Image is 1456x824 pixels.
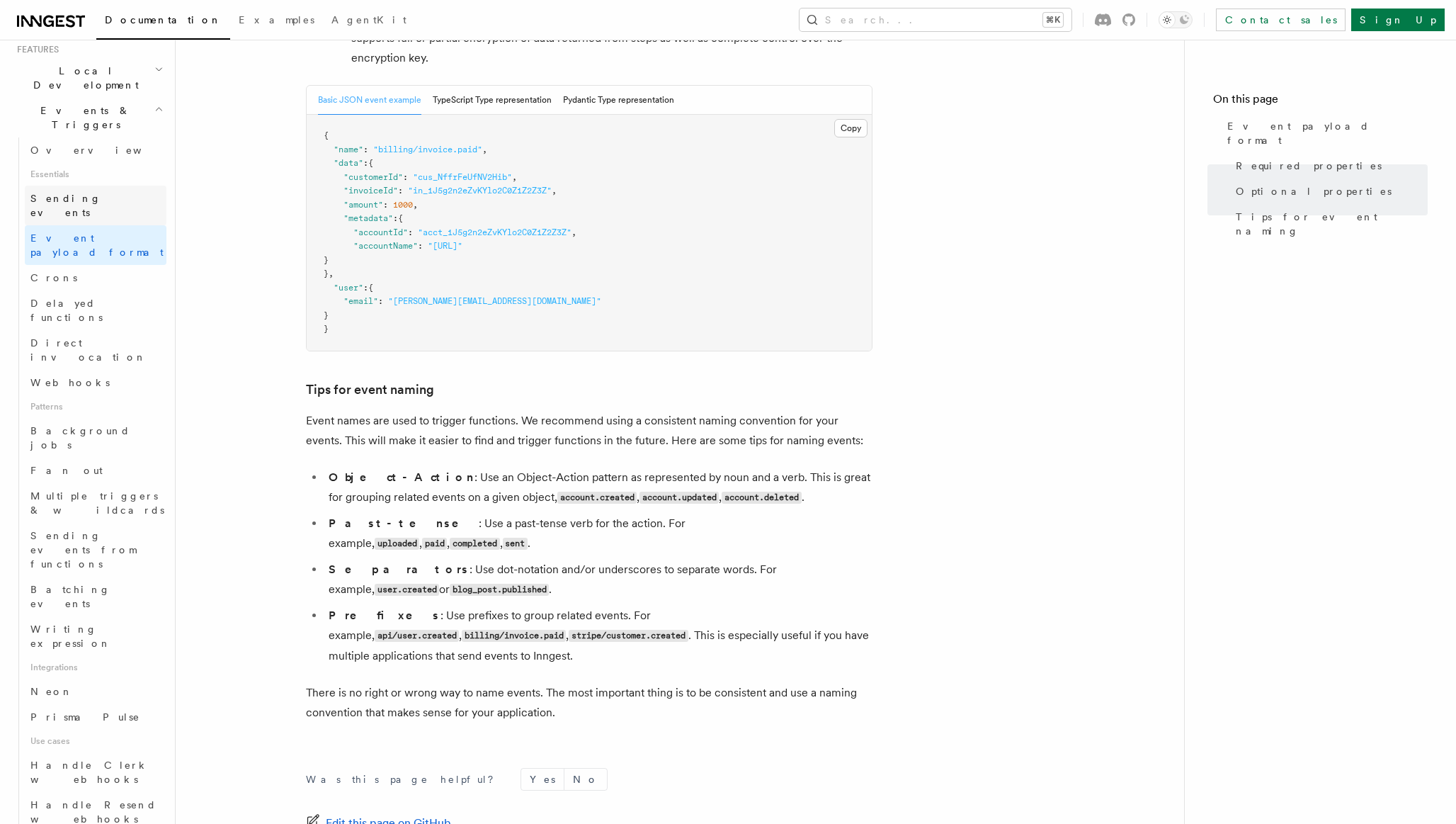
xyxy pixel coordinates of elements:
[343,213,393,223] span: "metadata"
[30,377,110,388] span: Webhooks
[25,679,166,704] a: Neon
[408,186,552,196] span: "in_1J5g2n2eZvKYlo2C0Z1Z2Z3Z"
[569,630,688,642] code: stripe/customer.created
[25,370,166,395] a: Webhooks
[343,186,398,196] span: "invoiceId"
[512,172,517,182] span: ,
[375,538,419,550] code: uploaded
[503,538,528,550] code: sent
[1236,210,1428,238] span: Tips for event naming
[343,296,378,306] span: "email"
[329,563,470,576] strong: Separators
[1230,204,1428,244] a: Tips for event naming
[25,225,166,265] a: Event payload format
[563,86,674,115] button: Pydantic Type representation
[393,213,398,223] span: :
[834,119,868,137] button: Copy
[324,130,329,140] span: {
[1230,179,1428,204] a: Optional properties
[25,458,166,483] a: Fan out
[1227,119,1428,147] span: Event payload format
[324,468,872,508] li: : Use an Object-Action pattern as represented by noun and a verb. This is great for grouping rela...
[324,310,329,320] span: }
[30,623,111,649] span: Writing expression
[324,514,872,554] li: : Use a past-tense verb for the action. For example, , , , .
[413,172,512,182] span: "cus_NffrFeUfNV2Hib"
[639,492,719,504] code: account.updated
[25,483,166,523] a: Multiple triggers & wildcards
[418,241,423,251] span: :
[30,686,73,697] span: Neon
[334,283,363,293] span: "user"
[324,255,329,265] span: }
[25,577,166,616] a: Batching events
[11,103,154,132] span: Events & Triggers
[96,4,230,40] a: Documentation
[422,538,447,550] code: paid
[383,200,388,210] span: :
[1043,13,1063,27] kbd: ⌘K
[722,492,801,504] code: account.deleted
[375,584,439,596] code: user.created
[363,145,368,154] span: :
[1159,11,1193,28] button: Toggle dark mode
[30,490,164,516] span: Multiple triggers & wildcards
[329,470,474,484] strong: Object-Action
[1213,91,1428,113] h4: On this page
[408,227,413,237] span: :
[30,584,110,609] span: Batching events
[368,158,373,168] span: {
[450,584,549,596] code: blog_post.published
[363,158,368,168] span: :
[378,296,383,306] span: :
[30,337,147,363] span: Direct invocation
[239,14,314,26] span: Examples
[418,227,571,237] span: "acct_1J5g2n2eZvKYlo2C0Z1Z2Z3Z"
[343,200,383,210] span: "amount"
[25,752,166,792] a: Handle Clerk webhooks
[306,772,504,786] p: Was this page helpful?
[25,186,166,225] a: Sending events
[25,418,166,458] a: Background jobs
[30,530,136,570] span: Sending events from functions
[571,227,576,237] span: ,
[1351,9,1445,31] a: Sign Up
[388,296,601,306] span: "[PERSON_NAME][EMAIL_ADDRESS][DOMAIN_NAME]"
[398,186,403,196] span: :
[25,656,166,679] span: Integrations
[324,269,329,278] span: }
[329,517,479,530] strong: Past-tense
[329,609,440,622] strong: Prefixes
[800,9,1071,31] button: Search...⌘K
[11,98,166,137] button: Events & Triggers
[428,241,462,251] span: "[URL]"
[1236,159,1382,173] span: Required properties
[25,137,166,163] a: Overview
[25,265,166,290] a: Crons
[30,760,149,785] span: Handle Clerk webhooks
[25,616,166,656] a: Writing expression
[343,172,403,182] span: "customerId"
[11,64,154,92] span: Local Development
[25,395,166,418] span: Patterns
[433,86,552,115] button: TypeScript Type representation
[30,232,164,258] span: Event payload format
[30,465,103,476] span: Fan out
[25,523,166,577] a: Sending events from functions
[30,272,77,283] span: Crons
[557,492,637,504] code: account.created
[25,290,166,330] a: Delayed functions
[413,200,418,210] span: ,
[230,4,323,38] a: Examples
[564,769,607,790] button: No
[1236,184,1392,198] span: Optional properties
[363,283,368,293] span: :
[1216,9,1346,31] a: Contact sales
[403,172,408,182] span: :
[1230,153,1428,179] a: Required properties
[331,14,406,26] span: AgentKit
[353,241,418,251] span: "accountName"
[30,145,176,156] span: Overview
[521,769,564,790] button: Yes
[306,380,434,400] a: Tips for event naming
